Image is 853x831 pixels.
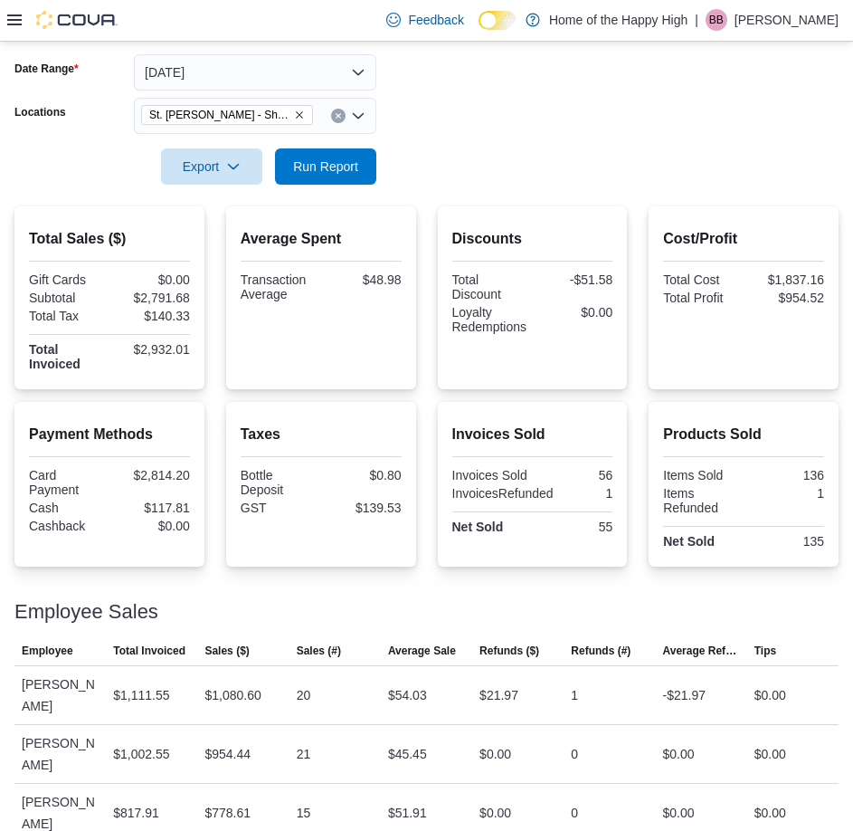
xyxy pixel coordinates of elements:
[571,684,578,706] div: 1
[14,601,158,623] h3: Employee Sales
[113,743,169,765] div: $1,002.55
[113,468,190,482] div: $2,814.20
[14,725,106,783] div: [PERSON_NAME]
[663,291,740,305] div: Total Profit
[663,534,715,549] strong: Net Sold
[113,644,185,658] span: Total Invoiced
[29,228,190,250] h2: Total Sales ($)
[29,291,106,305] div: Subtotal
[134,54,376,91] button: [DATE]
[293,158,358,176] span: Run Report
[388,743,427,765] div: $45.45
[22,644,73,658] span: Employee
[241,468,318,497] div: Bottle Deposit
[297,743,311,765] div: 21
[29,342,81,371] strong: Total Invoiced
[452,486,554,501] div: InvoicesRefunded
[663,684,706,706] div: -$21.97
[36,11,118,29] img: Cova
[113,519,190,533] div: $0.00
[535,305,612,320] div: $0.00
[571,743,578,765] div: 0
[275,148,376,185] button: Run Report
[663,802,695,824] div: $0.00
[663,644,740,658] span: Average Refund
[29,424,190,445] h2: Payment Methods
[535,272,612,287] div: -$51.58
[663,743,695,765] div: $0.00
[479,644,539,658] span: Refunds ($)
[113,802,159,824] div: $817.91
[479,802,511,824] div: $0.00
[14,62,79,76] label: Date Range
[294,110,305,120] button: Remove St. Albert - Shoppes @ Giroux - Fire & Flower from selection in this group
[113,684,169,706] div: $1,111.55
[351,109,365,123] button: Open list of options
[161,148,262,185] button: Export
[479,30,479,31] span: Dark Mode
[754,684,786,706] div: $0.00
[452,468,529,482] div: Invoices Sold
[549,9,687,31] p: Home of the Happy High
[754,644,776,658] span: Tips
[452,520,504,534] strong: Net Sold
[663,468,740,482] div: Items Sold
[663,272,740,287] div: Total Cost
[754,802,786,824] div: $0.00
[452,228,613,250] h2: Discounts
[663,228,824,250] h2: Cost/Profit
[241,228,402,250] h2: Average Spent
[754,743,786,765] div: $0.00
[452,305,529,334] div: Loyalty Redemptions
[571,644,630,658] span: Refunds (#)
[388,644,456,658] span: Average Sale
[408,11,463,29] span: Feedback
[695,9,698,31] p: |
[325,501,402,515] div: $139.53
[535,520,612,534] div: 55
[561,486,613,501] div: 1
[479,11,517,30] input: Dark Mode
[479,743,511,765] div: $0.00
[204,743,251,765] div: $954.44
[325,468,402,482] div: $0.80
[204,684,261,706] div: $1,080.60
[29,272,106,287] div: Gift Cards
[297,684,311,706] div: 20
[241,501,318,515] div: GST
[663,486,740,515] div: Items Refunded
[241,424,402,445] h2: Taxes
[14,666,106,724] div: [PERSON_NAME]
[141,105,313,125] span: St. Albert - Shoppes @ Giroux - Fire & Flower
[735,9,839,31] p: [PERSON_NAME]
[113,309,190,323] div: $140.33
[709,9,724,31] span: BB
[29,501,106,515] div: Cash
[29,468,106,497] div: Card Payment
[747,486,824,501] div: 1
[204,644,249,658] span: Sales ($)
[452,272,529,301] div: Total Discount
[325,272,402,287] div: $48.98
[747,468,824,482] div: 136
[571,802,578,824] div: 0
[452,424,613,445] h2: Invoices Sold
[241,272,318,301] div: Transaction Average
[297,644,341,658] span: Sales (#)
[535,468,612,482] div: 56
[149,106,290,124] span: St. [PERSON_NAME] - Shoppes @ [PERSON_NAME] - Fire & Flower
[379,2,470,38] a: Feedback
[388,802,427,824] div: $51.91
[663,424,824,445] h2: Products Sold
[113,342,190,357] div: $2,932.01
[297,802,311,824] div: 15
[113,272,190,287] div: $0.00
[747,534,824,549] div: 135
[204,802,251,824] div: $778.61
[747,272,824,287] div: $1,837.16
[29,519,106,533] div: Cashback
[747,291,824,305] div: $954.52
[479,684,518,706] div: $21.97
[172,148,251,185] span: Export
[14,105,66,119] label: Locations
